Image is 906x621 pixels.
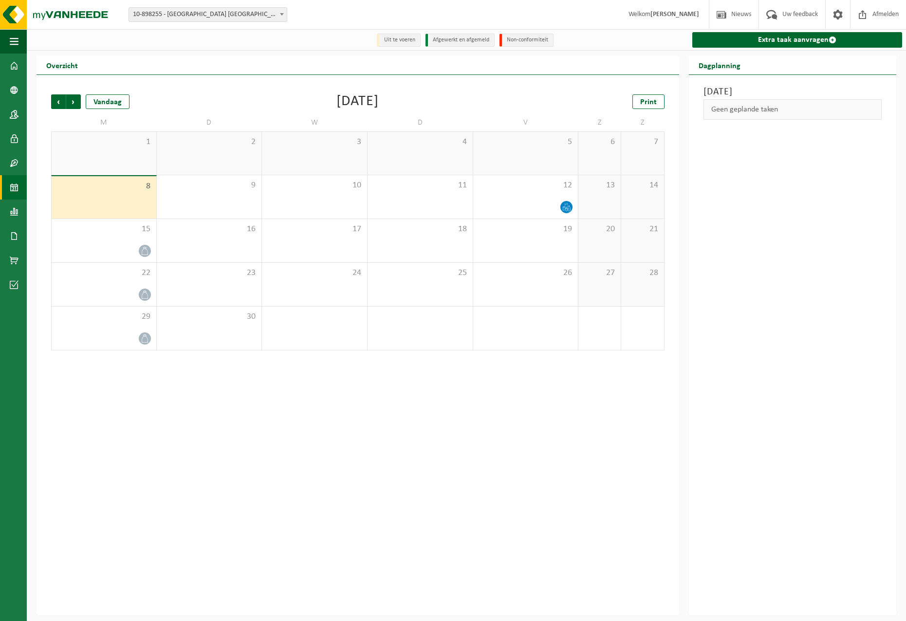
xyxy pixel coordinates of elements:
span: 5 [478,137,573,147]
span: 11 [372,180,468,191]
td: V [473,114,579,131]
span: 8 [56,181,151,192]
td: Z [621,114,664,131]
span: 1 [56,137,151,147]
a: Print [632,94,665,109]
span: 26 [478,268,573,278]
span: 30 [162,311,257,322]
div: Geen geplande taken [703,99,882,120]
td: W [262,114,368,131]
td: M [51,114,157,131]
span: 2 [162,137,257,147]
span: 24 [267,268,362,278]
span: 7 [626,137,659,147]
div: [DATE] [336,94,379,109]
a: Extra taak aanvragen [692,32,903,48]
td: Z [578,114,621,131]
span: 10-898255 - SARAWAK NV - GROOT-BIJGAARDEN [129,7,287,22]
span: 25 [372,268,468,278]
span: 9 [162,180,257,191]
span: 18 [372,224,468,235]
div: Vandaag [86,94,129,109]
span: 28 [626,268,659,278]
li: Uit te voeren [377,34,421,47]
span: 27 [583,268,616,278]
li: Non-conformiteit [499,34,554,47]
td: D [157,114,262,131]
span: 10-898255 - SARAWAK NV - GROOT-BIJGAARDEN [129,8,287,21]
span: 13 [583,180,616,191]
span: 20 [583,224,616,235]
span: Print [640,98,657,106]
h2: Overzicht [37,55,88,74]
span: 22 [56,268,151,278]
strong: [PERSON_NAME] [650,11,699,18]
span: 16 [162,224,257,235]
span: 6 [583,137,616,147]
td: D [368,114,473,131]
span: 12 [478,180,573,191]
h2: Dagplanning [689,55,750,74]
h3: [DATE] [703,85,882,99]
span: 15 [56,224,151,235]
span: 29 [56,311,151,322]
span: 23 [162,268,257,278]
span: 17 [267,224,362,235]
span: 21 [626,224,659,235]
li: Afgewerkt en afgemeld [425,34,495,47]
span: 14 [626,180,659,191]
span: Vorige [51,94,66,109]
span: Volgende [66,94,81,109]
span: 3 [267,137,362,147]
span: 19 [478,224,573,235]
span: 10 [267,180,362,191]
span: 4 [372,137,468,147]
